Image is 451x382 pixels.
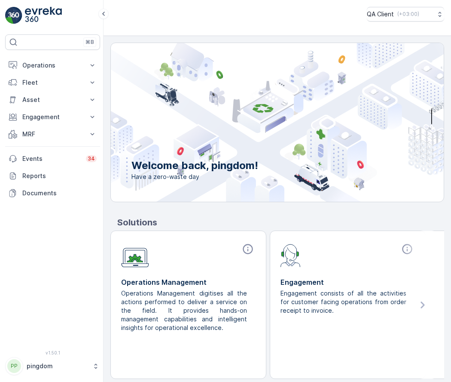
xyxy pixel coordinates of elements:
p: ⌘B [85,39,94,46]
div: PP [7,359,21,373]
p: Solutions [117,216,444,229]
p: Reports [22,172,97,180]
a: Documents [5,185,100,202]
button: Operations [5,57,100,74]
a: Reports [5,167,100,185]
p: Events [22,154,81,163]
button: PPpingdom [5,357,100,375]
button: Fleet [5,74,100,91]
button: MRF [5,126,100,143]
button: Asset [5,91,100,108]
p: Operations Management digitises all the actions performed to deliver a service on the field. It p... [121,289,249,332]
p: Engagement [22,113,83,121]
span: Have a zero-waste day [131,173,258,181]
p: Operations [22,61,83,70]
p: Asset [22,95,83,104]
p: pingdom [27,362,88,370]
img: module-icon [280,243,301,267]
button: QA Client(+03:00) [367,7,444,22]
p: MRF [22,130,83,139]
p: Operations Management [121,277,256,287]
p: ( +03:00 ) [397,11,419,18]
span: v 1.50.1 [5,350,100,355]
img: logo [5,7,22,24]
p: Engagement consists of all the activities for customer facing operations from order receipt to in... [280,289,408,315]
p: 34 [88,155,95,162]
p: Welcome back, pingdom! [131,159,258,173]
p: Fleet [22,78,83,87]
a: Events34 [5,150,100,167]
img: city illustration [72,43,444,202]
img: module-icon [121,243,149,268]
p: Documents [22,189,97,197]
button: Engagement [5,108,100,126]
p: QA Client [367,10,394,18]
p: Engagement [280,277,415,287]
img: logo_light-DOdMpM7g.png [25,7,62,24]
